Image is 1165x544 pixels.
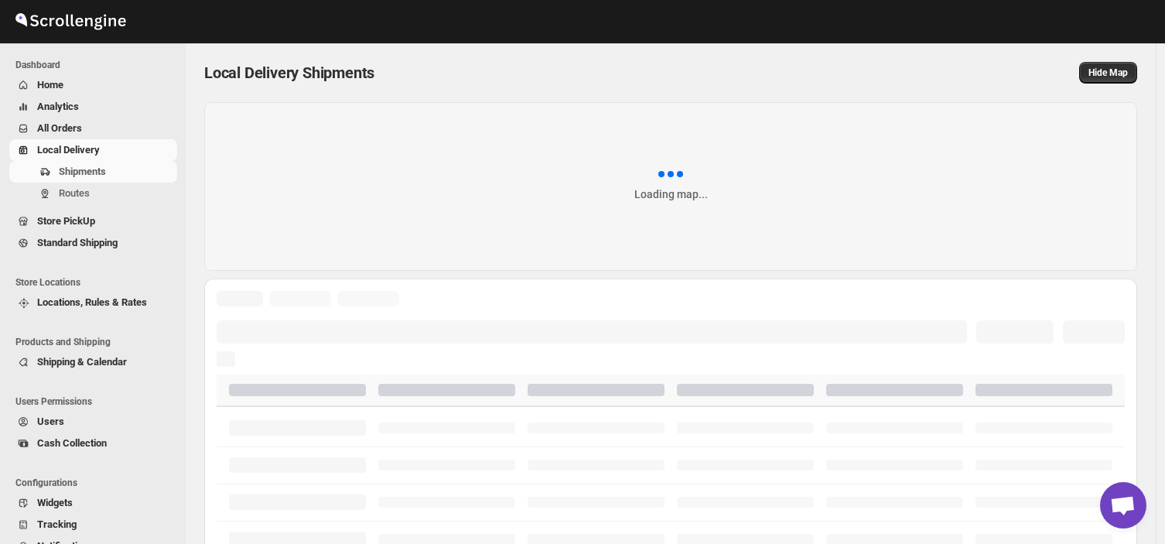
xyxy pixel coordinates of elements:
span: Tracking [37,518,77,530]
span: Shipments [59,166,106,177]
button: Tracking [9,514,177,535]
button: Users [9,411,177,433]
button: Shipping & Calendar [9,351,177,373]
span: Store Locations [15,276,178,289]
button: Shipments [9,161,177,183]
a: Open chat [1100,482,1146,529]
button: Cash Collection [9,433,177,454]
button: Locations, Rules & Rates [9,292,177,313]
span: Store PickUp [37,215,95,227]
button: Widgets [9,492,177,514]
span: Products and Shipping [15,336,178,348]
span: Locations, Rules & Rates [37,296,147,308]
span: Home [37,79,63,91]
span: Shipping & Calendar [37,356,127,368]
span: Widgets [37,497,73,508]
span: Users [37,416,64,427]
span: Cash Collection [37,437,107,449]
span: Local Delivery [37,144,100,156]
span: Users Permissions [15,395,178,408]
button: Map action label [1079,62,1137,84]
button: All Orders [9,118,177,139]
button: Home [9,74,177,96]
span: Standard Shipping [37,237,118,248]
span: Local Delivery Shipments [204,63,374,82]
span: All Orders [37,122,82,134]
span: Configurations [15,477,178,489]
button: Routes [9,183,177,204]
div: Loading map... [634,186,708,202]
button: Analytics [9,96,177,118]
span: Analytics [37,101,79,112]
span: Routes [59,187,90,199]
span: Hide Map [1088,67,1128,79]
span: Dashboard [15,59,178,71]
